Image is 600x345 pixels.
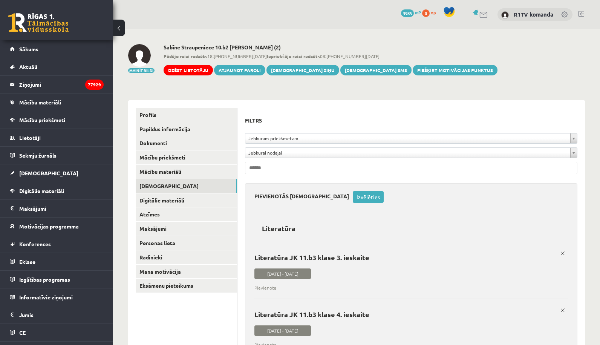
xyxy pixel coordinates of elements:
[136,193,237,207] a: Digitālie materiāli
[214,65,265,75] a: Atjaunot paroli
[136,207,237,221] a: Atzīmes
[19,117,65,123] span: Mācību priekšmeti
[557,305,568,316] a: x
[10,164,104,182] a: [DEMOGRAPHIC_DATA]
[136,165,237,179] a: Mācību materiāli
[501,11,509,19] img: R1TV komanda
[136,108,237,122] a: Profils
[19,241,51,247] span: Konferences
[353,191,384,203] a: Izvēlēties
[10,182,104,199] a: Digitālie materiāli
[248,133,567,143] span: Jebkuram priekšmetam
[340,65,412,75] a: [DEMOGRAPHIC_DATA] SMS
[254,268,311,279] span: [DATE] - [DATE]
[10,218,104,235] a: Motivācijas programma
[136,179,237,193] a: [DEMOGRAPHIC_DATA]
[164,44,497,51] h2: Sabīne Straupeniece 10.b2 [PERSON_NAME] (2)
[10,253,104,270] a: Eklase
[254,325,311,336] span: [DATE] - [DATE]
[10,129,104,146] a: Lietotāji
[401,9,421,15] a: 3985 mP
[10,271,104,288] a: Izglītības programas
[267,53,320,59] b: Iepriekšējo reizi redzēts
[422,9,439,15] a: 0 xp
[245,115,568,126] h3: Filtrs
[10,288,104,306] a: Informatīvie ziņojumi
[413,65,497,75] a: Piešķirt motivācijas punktus
[19,311,34,318] span: Jumis
[514,11,553,18] a: R1TV komanda
[10,58,104,75] a: Aktuāli
[431,9,436,15] span: xp
[10,76,104,93] a: Ziņojumi77929
[10,235,104,253] a: Konferences
[19,99,61,106] span: Mācību materiāli
[10,200,104,217] a: Maksājumi
[164,65,213,75] a: Dzēst lietotāju
[19,76,104,93] legend: Ziņojumi
[136,222,237,236] a: Maksājumi
[19,258,35,265] span: Eklase
[19,223,79,230] span: Motivācijas programma
[19,134,41,141] span: Lietotāji
[254,219,303,237] h2: Literatūra
[136,136,237,150] a: Dokumenti
[19,329,26,336] span: CE
[19,276,70,283] span: Izglītības programas
[85,80,104,90] i: 77929
[415,9,421,15] span: mP
[401,9,414,17] span: 3985
[19,46,38,52] span: Sākums
[10,324,104,341] a: CE
[8,13,69,32] a: Rīgas 1. Tālmācības vidusskola
[136,279,237,293] a: Eksāmenu pieteikums
[164,53,497,60] span: 18:[PHONE_NUMBER][DATE] 08:[PHONE_NUMBER][DATE]
[136,122,237,136] a: Papildus informācija
[254,284,562,291] span: Pievienota
[422,9,430,17] span: 0
[10,40,104,58] a: Sākums
[136,250,237,264] a: Radinieki
[248,148,567,158] span: Jebkurai nodaļai
[254,310,562,318] p: Literatūra JK 11.b3 klase 4. ieskaite
[254,253,562,261] p: Literatūra JK 11.b3 klase 3. ieskaite
[136,265,237,279] a: Mana motivācija
[245,148,577,158] a: Jebkurai nodaļai
[557,248,568,259] a: x
[10,111,104,129] a: Mācību priekšmeti
[128,44,151,67] img: Sabīne Straupeniece
[19,200,104,217] legend: Maksājumi
[19,187,64,194] span: Digitālie materiāli
[136,150,237,164] a: Mācību priekšmeti
[19,63,37,70] span: Aktuāli
[19,152,57,159] span: Sekmju žurnāls
[164,53,207,59] b: Pēdējo reizi redzēts
[10,306,104,324] a: Jumis
[10,147,104,164] a: Sekmju žurnāls
[19,170,78,176] span: [DEMOGRAPHIC_DATA]
[10,94,104,111] a: Mācību materiāli
[266,65,339,75] a: [DEMOGRAPHIC_DATA] ziņu
[128,68,155,73] button: Mainīt bildi
[245,133,577,143] a: Jebkuram priekšmetam
[136,236,237,250] a: Personas lieta
[254,191,353,199] h3: Pievienotās [DEMOGRAPHIC_DATA]
[19,294,73,301] span: Informatīvie ziņojumi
